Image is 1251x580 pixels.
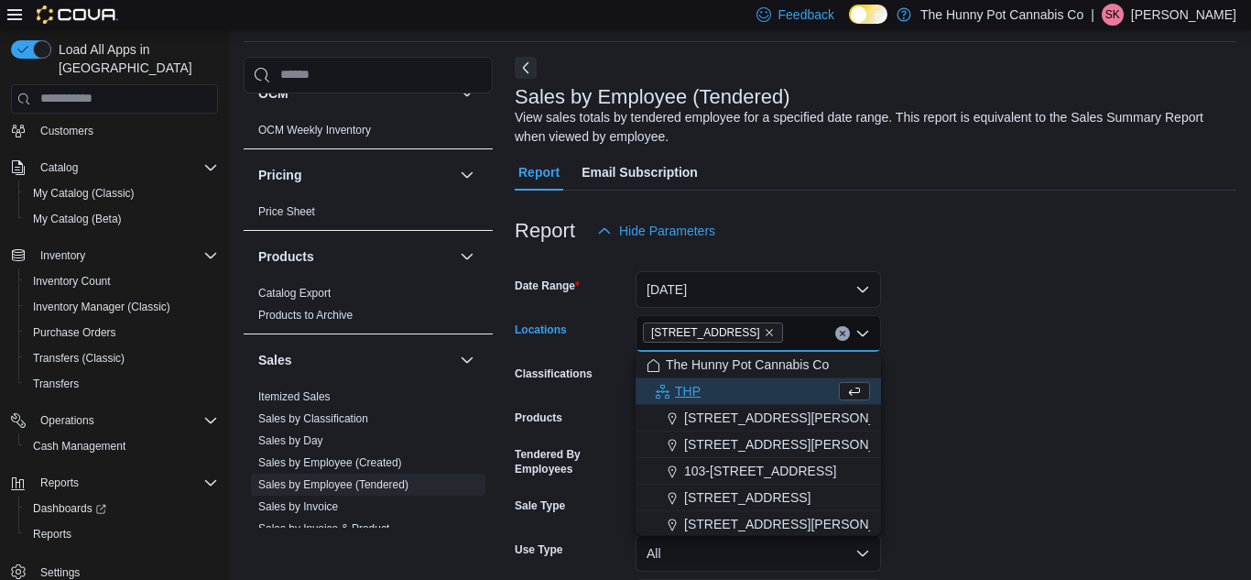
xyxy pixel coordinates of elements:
a: Sales by Employee (Tendered) [258,478,408,491]
button: Pricing [456,164,478,186]
button: The Hunny Pot Cannabis Co [636,352,881,378]
a: OCM Weekly Inventory [258,124,371,137]
p: | [1091,4,1094,26]
a: Sales by Employee (Created) [258,456,402,469]
span: 103-[STREET_ADDRESS] [684,462,837,480]
span: [STREET_ADDRESS][PERSON_NAME] [684,409,917,427]
span: THP [675,382,701,400]
h3: Pricing [258,166,301,184]
span: Feedback [778,5,834,24]
span: Purchase Orders [33,325,116,340]
a: Purchase Orders [26,322,124,344]
span: My Catalog (Beta) [26,208,218,230]
button: Reports [4,470,225,496]
a: Cash Management [26,435,133,457]
button: Next [515,57,537,79]
button: Reports [18,521,225,547]
span: Reports [33,472,218,494]
button: My Catalog (Beta) [18,206,225,232]
input: Dark Mode [849,5,887,24]
span: Email Subscription [582,154,698,191]
span: Inventory Count [33,274,111,289]
span: Transfers (Classic) [26,347,218,369]
span: Report [518,154,560,191]
span: Reports [40,476,79,490]
button: Close list of options [855,326,870,341]
h3: Sales [258,351,292,369]
button: [STREET_ADDRESS][PERSON_NAME] [636,511,881,538]
h3: Report [515,220,575,242]
span: Catalog Export [258,286,331,301]
button: Customers [4,117,225,144]
div: Sarah Kailan [1102,4,1124,26]
span: Transfers (Classic) [33,351,125,366]
button: Catalog [33,157,85,179]
span: Cash Management [26,435,218,457]
span: [STREET_ADDRESS][PERSON_NAME] [684,435,917,454]
label: Use Type [515,542,562,557]
span: [STREET_ADDRESS] [684,488,810,507]
span: Dashboards [33,501,106,516]
a: Inventory Count [26,270,118,292]
span: Customers [33,119,218,142]
button: Transfers [18,371,225,397]
span: OCM Weekly Inventory [258,123,371,137]
span: Inventory Manager (Classic) [26,296,218,318]
button: Transfers (Classic) [18,345,225,371]
span: Inventory Count [26,270,218,292]
span: Cash Management [33,439,125,454]
button: Reports [33,472,86,494]
button: Operations [33,410,102,432]
button: OCM [258,84,452,103]
h3: Sales by Employee (Tendered) [515,86,790,108]
span: Operations [40,413,94,428]
button: Catalog [4,155,225,181]
span: Purchase Orders [26,322,218,344]
a: Transfers (Classic) [26,347,132,369]
button: 103-[STREET_ADDRESS] [636,458,881,485]
a: My Catalog (Beta) [26,208,129,230]
span: The Hunny Pot Cannabis Co [666,356,829,374]
button: [DATE] [636,271,881,308]
button: Products [258,247,452,266]
a: Price Sheet [258,205,315,218]
button: Purchase Orders [18,320,225,345]
a: Dashboards [26,498,114,520]
span: Dark Mode [849,24,850,25]
span: My Catalog (Beta) [33,212,122,226]
button: Clear input [835,326,850,341]
button: Sales [258,351,452,369]
span: Operations [33,410,218,432]
label: Classifications [515,367,593,381]
span: Catalog [40,160,78,175]
span: Hide Parameters [619,222,715,240]
span: Price Sheet [258,204,315,219]
div: OCM [244,119,493,148]
span: Sales by Day [258,433,323,448]
div: Products [244,282,493,334]
span: [STREET_ADDRESS][PERSON_NAME] [684,515,917,533]
div: View sales totals by tendered employee for a specified date range. This report is equivalent to t... [515,108,1227,147]
span: Settings [40,565,80,580]
h3: OCM [258,84,288,103]
span: My Catalog (Classic) [33,186,135,201]
a: Products to Archive [258,309,353,322]
button: Pricing [258,166,452,184]
div: Pricing [244,201,493,230]
label: Date Range [515,279,580,293]
button: All [636,535,881,572]
button: Inventory Manager (Classic) [18,294,225,320]
a: Sales by Invoice & Product [258,522,389,535]
button: Remove 2173 Yonge St from selection in this group [764,327,775,338]
a: Inventory Manager (Classic) [26,296,178,318]
a: Dashboards [18,496,225,521]
button: [STREET_ADDRESS][PERSON_NAME] [636,405,881,432]
a: My Catalog (Classic) [26,182,142,204]
span: Transfers [26,373,218,395]
button: [STREET_ADDRESS] [636,485,881,511]
button: Sales [456,349,478,371]
button: Cash Management [18,433,225,459]
button: THP [636,378,881,405]
span: Itemized Sales [258,389,331,404]
span: My Catalog (Classic) [26,182,218,204]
